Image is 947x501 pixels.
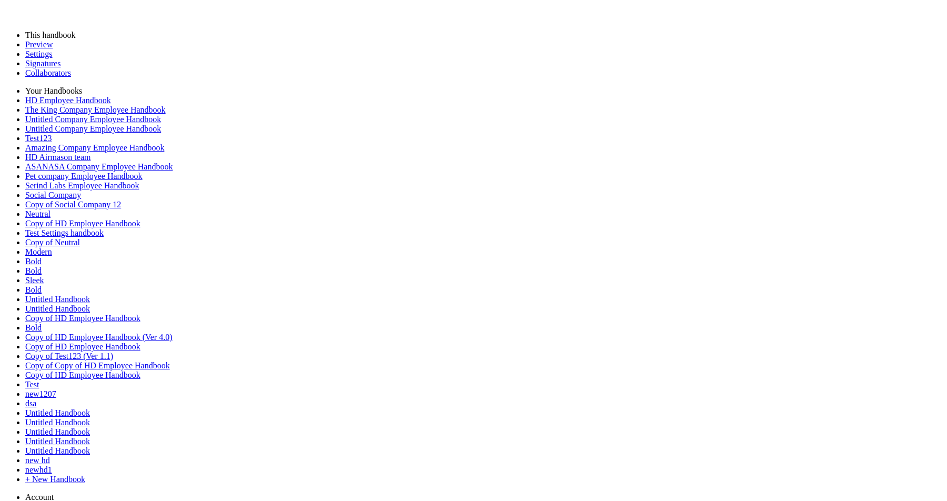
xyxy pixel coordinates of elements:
a: Test Settings handbook [25,228,104,237]
li: This handbook [25,31,943,40]
a: Copy of Copy of HD Employee Handbook [25,361,170,370]
a: ASANASA Company Employee Handbook [25,162,173,171]
a: Test [25,380,39,389]
a: dsa [25,399,36,408]
a: Untitled Handbook [25,408,90,417]
a: HD Airmason team [25,153,90,162]
a: Test123 [25,134,52,143]
li: Your Handbooks [25,86,943,96]
a: Bold [25,257,42,266]
a: Amazing Company Employee Handbook [25,143,164,152]
a: Copy of Neutral [25,238,80,247]
a: Social Company [25,191,81,199]
a: newhd1 [25,465,52,474]
a: Copy of HD Employee Handbook [25,219,140,228]
a: Untitled Handbook [25,304,90,313]
a: Untitled Handbook [25,437,90,446]
a: HD Employee Handbook [25,96,111,105]
a: new hd [25,456,50,465]
a: Copy of HD Employee Handbook [25,370,140,379]
a: Copy of Social Company 12 [25,200,121,209]
a: The King Company Employee Handbook [25,105,166,114]
a: Untitled Handbook [25,295,90,304]
a: Serind Labs Employee Handbook [25,181,139,190]
a: Bold [25,266,42,275]
a: Pet company Employee Handbook [25,172,143,181]
a: new1207 [25,389,56,398]
a: Copy of HD Employee Handbook (Ver 4.0) [25,333,173,342]
a: + New Handbook [25,475,85,484]
a: Neutral [25,209,51,218]
a: Signatures [25,59,61,68]
a: Untitled Handbook [25,446,90,455]
a: Untitled Handbook [25,427,90,436]
a: Untitled Company Employee Handbook [25,124,161,133]
a: Collaborators [25,68,71,77]
a: Preview [25,40,53,49]
a: Copy of Test123 (Ver 1.1) [25,352,113,360]
a: Untitled Handbook [25,418,90,427]
a: Sleek [25,276,44,285]
a: Bold [25,285,42,294]
a: Settings [25,49,53,58]
a: Bold [25,323,42,332]
a: Modern [25,247,52,256]
a: Untitled Company Employee Handbook [25,115,161,124]
a: Copy of HD Employee Handbook [25,342,140,351]
a: Copy of HD Employee Handbook [25,314,140,323]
